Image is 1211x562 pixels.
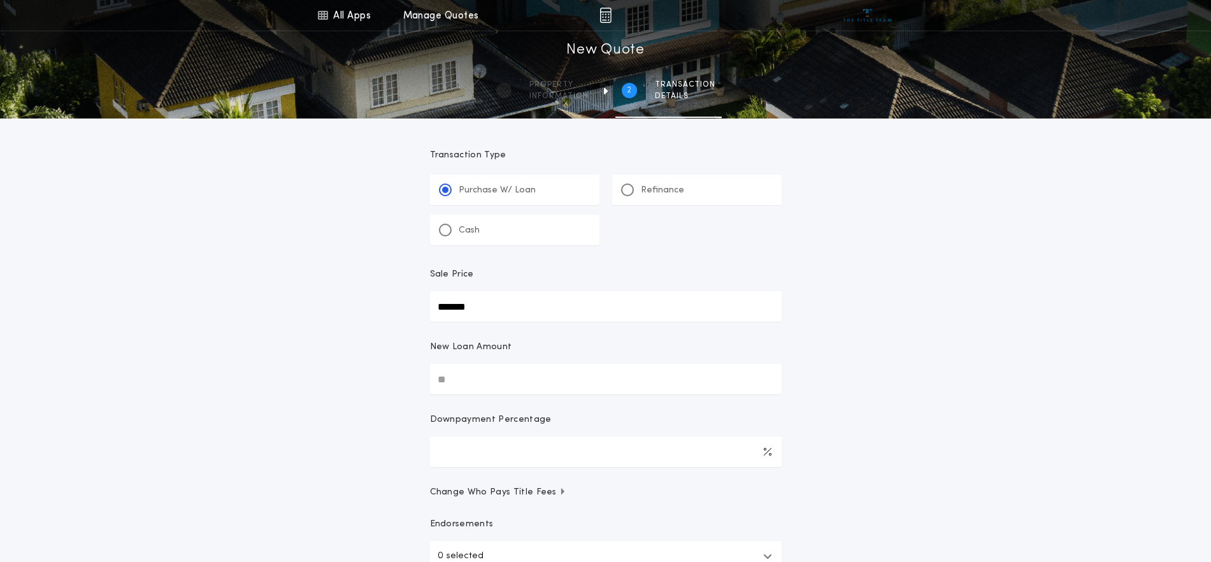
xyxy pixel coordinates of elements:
[430,291,782,322] input: Sale Price
[529,91,589,101] span: information
[655,80,715,90] span: Transaction
[430,268,474,281] p: Sale Price
[655,91,715,101] span: details
[529,80,589,90] span: Property
[430,414,552,426] p: Downpayment Percentage
[566,40,644,61] h1: New Quote
[843,9,891,22] img: vs-icon
[430,364,782,394] input: New Loan Amount
[459,224,480,237] p: Cash
[599,8,612,23] img: img
[430,149,782,162] p: Transaction Type
[430,436,782,467] input: Downpayment Percentage
[641,184,684,197] p: Refinance
[430,341,512,354] p: New Loan Amount
[430,486,782,499] button: Change Who Pays Title Fees
[430,518,782,531] p: Endorsements
[430,486,567,499] span: Change Who Pays Title Fees
[627,85,631,96] h2: 2
[459,184,536,197] p: Purchase W/ Loan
